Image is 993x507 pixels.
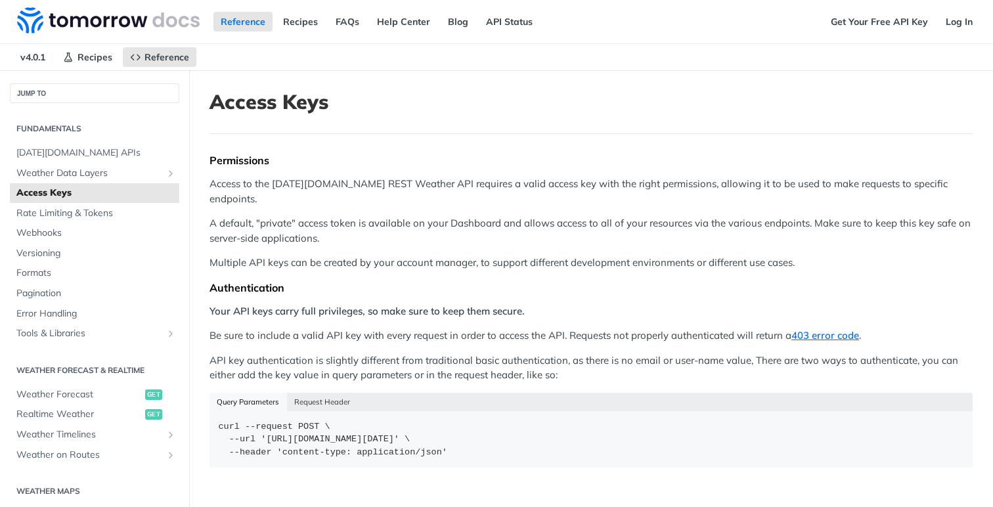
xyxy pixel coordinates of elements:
[165,430,176,440] button: Show subpages for Weather Timelines
[56,47,120,67] a: Recipes
[328,12,366,32] a: FAQs
[16,146,176,160] span: [DATE][DOMAIN_NAME] APIs
[16,187,176,200] span: Access Keys
[287,393,358,411] button: Request Header
[16,207,176,220] span: Rate Limiting & Tokens
[210,177,973,206] p: Access to the [DATE][DOMAIN_NAME] REST Weather API requires a valid access key with the right per...
[16,327,162,340] span: Tools & Libraries
[16,167,162,180] span: Weather Data Layers
[16,408,142,421] span: Realtime Weather
[145,409,162,420] span: get
[10,83,179,103] button: JUMP TO
[210,216,973,246] p: A default, "private" access token is available on your Dashboard and allows access to all of your...
[10,263,179,283] a: Formats
[479,12,540,32] a: API Status
[16,307,176,320] span: Error Handling
[16,287,176,300] span: Pagination
[10,485,179,497] h2: Weather Maps
[13,47,53,67] span: v4.0.1
[16,388,142,401] span: Weather Forecast
[10,164,179,183] a: Weather Data LayersShow subpages for Weather Data Layers
[10,445,179,465] a: Weather on RoutesShow subpages for Weather on Routes
[10,304,179,324] a: Error Handling
[10,244,179,263] a: Versioning
[210,328,973,343] p: Be sure to include a valid API key with every request in order to access the API. Requests not pr...
[210,90,973,114] h1: Access Keys
[10,324,179,343] a: Tools & LibrariesShow subpages for Tools & Libraries
[165,450,176,460] button: Show subpages for Weather on Routes
[16,247,176,260] span: Versioning
[10,204,179,223] a: Rate Limiting & Tokens
[210,353,973,383] p: API key authentication is slightly different from traditional basic authentication, as there is n...
[276,12,325,32] a: Recipes
[938,12,980,32] a: Log In
[10,385,179,405] a: Weather Forecastget
[210,305,525,317] strong: Your API keys carry full privileges, so make sure to keep them secure.
[77,51,112,63] span: Recipes
[10,284,179,303] a: Pagination
[210,154,973,167] div: Permissions
[10,364,179,376] h2: Weather Forecast & realtime
[16,227,176,240] span: Webhooks
[17,7,200,33] img: Tomorrow.io Weather API Docs
[210,255,973,271] p: Multiple API keys can be created by your account manager, to support different development enviro...
[10,123,179,135] h2: Fundamentals
[10,425,179,445] a: Weather TimelinesShow subpages for Weather Timelines
[210,281,973,294] div: Authentication
[441,12,475,32] a: Blog
[10,223,179,243] a: Webhooks
[824,12,935,32] a: Get Your Free API Key
[16,449,162,462] span: Weather on Routes
[10,143,179,163] a: [DATE][DOMAIN_NAME] APIs
[165,328,176,339] button: Show subpages for Tools & Libraries
[16,267,176,280] span: Formats
[10,183,179,203] a: Access Keys
[10,405,179,424] a: Realtime Weatherget
[144,51,189,63] span: Reference
[213,12,273,32] a: Reference
[165,168,176,179] button: Show subpages for Weather Data Layers
[791,329,859,342] a: 403 error code
[145,389,162,400] span: get
[210,411,973,468] code: curl --request POST \ --url '[URL][DOMAIN_NAME][DATE]' \ --header 'content-type: application/json'
[370,12,437,32] a: Help Center
[123,47,196,67] a: Reference
[16,428,162,441] span: Weather Timelines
